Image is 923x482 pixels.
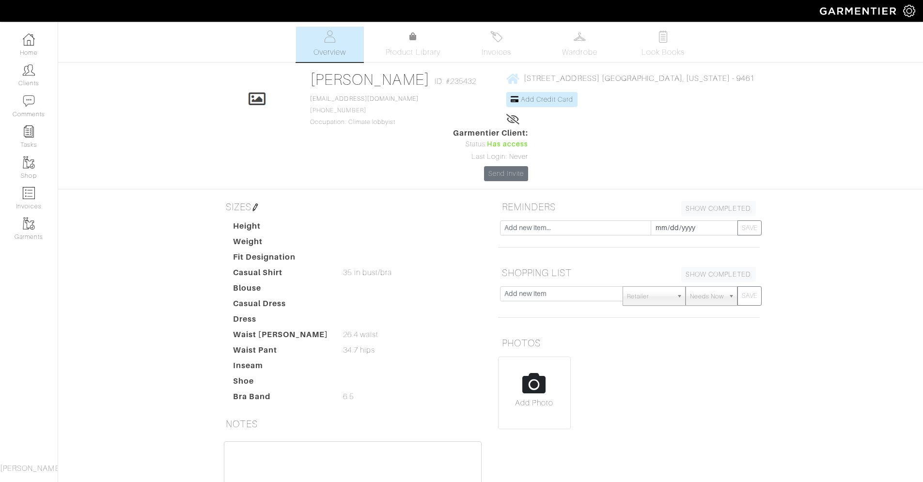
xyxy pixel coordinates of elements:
h5: NOTES [222,414,484,434]
div: Last Login: Never [453,152,529,162]
dt: Blouse [226,282,336,298]
span: 35 in bust/bra [343,267,392,279]
dt: Waist Pant [226,344,336,360]
span: Retailer [627,287,673,306]
div: Status: [453,139,529,150]
span: 34.7 hips [343,344,375,356]
dt: Inseam [226,360,336,375]
img: orders-icon-0abe47150d42831381b5fb84f609e132dff9fe21cb692f30cb5eec754e2cba89.png [23,187,35,199]
span: [PHONE_NUMBER] Occupation: Climate lobbyist [310,95,419,125]
a: Invoices [463,27,531,62]
img: wardrobe-487a4870c1b7c33e795ec22d11cfc2ed9d08956e64fb3008fe2437562e282088.svg [574,31,586,43]
img: comment-icon-a0a6a9ef722e966f86d9cbdc48e553b5cf19dbc54f86b18d962a5391bc8f6eb6.png [23,95,35,107]
dt: Height [226,220,336,236]
dt: Bra Band [226,391,336,406]
span: Wardrobe [562,47,597,58]
img: clients-icon-6bae9207a08558b7cb47a8932f037763ab4055f8c8b6bfacd5dc20c3e0201464.png [23,64,35,76]
a: Add Credit Card [506,92,578,107]
input: Add new item... [500,220,651,235]
span: [STREET_ADDRESS] [GEOGRAPHIC_DATA], [US_STATE] - 9461 [524,74,754,83]
img: pen-cf24a1663064a2ec1b9c1bd2387e9de7a2fa800b781884d57f21acf72779bad2.png [251,203,259,211]
button: SAVE [737,220,762,235]
h5: SIZES [222,197,484,217]
dt: Weight [226,236,336,251]
img: garmentier-logo-header-white-b43fb05a5012e4ada735d5af1a66efaba907eab6374d6393d1fbf88cb4ef424d.png [815,2,903,19]
img: todo-9ac3debb85659649dc8f770b8b6100bb5dab4b48dedcbae339e5042a72dfd3cc.svg [657,31,669,43]
img: basicinfo-40fd8af6dae0f16599ec9e87c0ef1c0a1fdea2edbe929e3d69a839185d80c458.svg [324,31,336,43]
dt: Fit Designation [226,251,336,267]
img: garments-icon-b7da505a4dc4fd61783c78ac3ca0ef83fa9d6f193b1c9dc38574b1d14d53ca28.png [23,156,35,169]
img: reminder-icon-8004d30b9f0a5d33ae49ab947aed9ed385cf756f9e5892f1edd6e32f2345188e.png [23,125,35,138]
span: Overview [313,47,346,58]
h5: SHOPPING LIST [498,263,760,282]
a: Look Books [629,27,697,62]
a: [STREET_ADDRESS] [GEOGRAPHIC_DATA], [US_STATE] - 9461 [506,72,754,84]
dt: Casual Dress [226,298,336,313]
input: Add new item [500,286,624,301]
span: 26.4 waist [343,329,378,341]
span: Look Books [641,47,685,58]
img: garments-icon-b7da505a4dc4fd61783c78ac3ca0ef83fa9d6f193b1c9dc38574b1d14d53ca28.png [23,218,35,230]
span: Has access [487,139,529,150]
dt: Casual Shirt [226,267,336,282]
a: [EMAIL_ADDRESS][DOMAIN_NAME] [310,95,419,102]
span: 6.5 [343,391,353,403]
dt: Shoe [226,375,336,391]
span: Add Credit Card [521,95,573,103]
a: Wardrobe [546,27,614,62]
span: Needs Now [690,287,724,306]
span: Invoices [482,47,511,58]
a: SHOW COMPLETED [681,201,756,216]
span: ID: #235432 [435,76,477,87]
img: dashboard-icon-dbcd8f5a0b271acd01030246c82b418ddd0df26cd7fceb0bd07c9910d44c42f6.png [23,33,35,46]
h5: PHOTOS [498,333,760,353]
dt: Waist [PERSON_NAME] [226,329,336,344]
img: gear-icon-white-bd11855cb880d31180b6d7d6211b90ccbf57a29d726f0c71d8c61bd08dd39cc2.png [903,5,915,17]
a: Overview [296,27,364,62]
a: Product Library [379,31,447,58]
a: SHOW COMPLETED [681,267,756,282]
a: Send Invite [484,166,529,181]
img: orders-27d20c2124de7fd6de4e0e44c1d41de31381a507db9b33961299e4e07d508b8c.svg [490,31,502,43]
button: SAVE [737,286,762,306]
dt: Dress [226,313,336,329]
span: Product Library [386,47,440,58]
h5: REMINDERS [498,197,760,217]
a: [PERSON_NAME] [310,71,430,88]
span: Garmentier Client: [453,127,529,139]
